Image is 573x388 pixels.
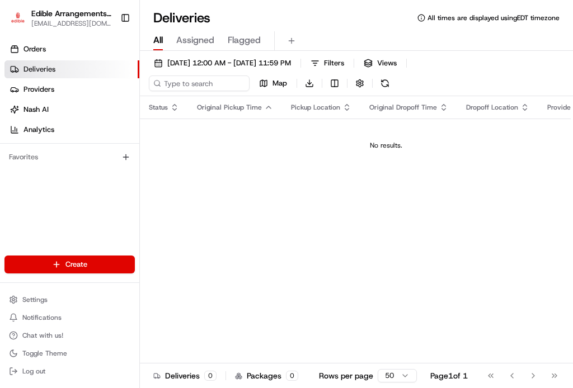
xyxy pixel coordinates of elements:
[24,84,54,94] span: Providers
[428,13,560,22] span: All times are displayed using EDT timezone
[4,4,116,31] button: Edible Arrangements - Morgantown, WVEdible Arrangements - [GEOGRAPHIC_DATA], [GEOGRAPHIC_DATA][EM...
[149,75,250,91] input: Type to search
[22,295,48,304] span: Settings
[176,34,214,47] span: Assigned
[306,55,349,71] button: Filters
[4,121,139,139] a: Analytics
[22,367,45,376] span: Log out
[4,148,135,166] div: Favorites
[228,34,261,47] span: Flagged
[4,310,135,325] button: Notifications
[167,58,291,68] span: [DATE] 12:00 AM - [DATE] 11:59 PM
[149,55,296,71] button: [DATE] 12:00 AM - [DATE] 11:59 PM
[4,255,135,273] button: Create
[31,19,111,28] button: [EMAIL_ADDRESS][DOMAIN_NAME]
[4,40,139,58] a: Orders
[319,370,373,381] p: Rows per page
[24,44,46,54] span: Orders
[466,103,518,112] span: Dropoff Location
[31,8,111,19] button: Edible Arrangements - [GEOGRAPHIC_DATA], [GEOGRAPHIC_DATA]
[254,75,292,91] button: Map
[369,103,437,112] span: Original Dropoff Time
[204,371,217,381] div: 0
[65,259,87,269] span: Create
[149,103,168,112] span: Status
[24,105,49,115] span: Nash AI
[197,103,262,112] span: Original Pickup Time
[324,58,344,68] span: Filters
[22,313,62,322] span: Notifications
[24,125,54,135] span: Analytics
[235,370,298,381] div: Packages
[359,55,402,71] button: Views
[4,363,135,379] button: Log out
[4,292,135,307] button: Settings
[153,370,217,381] div: Deliveries
[430,370,468,381] div: Page 1 of 1
[4,81,139,98] a: Providers
[153,9,210,27] h1: Deliveries
[377,58,397,68] span: Views
[24,64,55,74] span: Deliveries
[286,371,298,381] div: 0
[4,60,139,78] a: Deliveries
[4,328,135,343] button: Chat with us!
[4,346,135,361] button: Toggle Theme
[273,78,287,88] span: Map
[22,331,63,340] span: Chat with us!
[9,10,27,26] img: Edible Arrangements - Morgantown, WV
[4,101,139,119] a: Nash AI
[291,103,340,112] span: Pickup Location
[22,349,67,358] span: Toggle Theme
[153,34,163,47] span: All
[377,75,393,91] button: Refresh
